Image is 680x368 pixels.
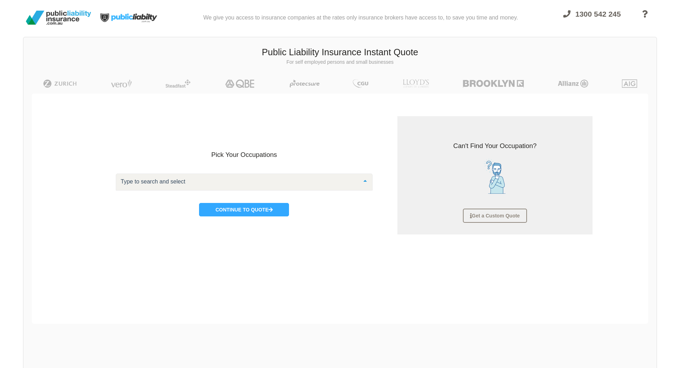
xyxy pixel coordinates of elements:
[460,79,526,88] img: Brooklyn | Public Liability Insurance
[350,79,371,88] img: CGU | Public Liability Insurance
[29,59,651,66] p: For self employed persons and small businesses
[40,79,80,88] img: Zurich | Public Liability Insurance
[576,10,621,18] span: 1300 542 245
[403,141,587,151] h3: Can't Find Your Occupation?
[203,3,518,33] div: We give you access to insurance companies at the rates only insurance brokers have access to, to ...
[108,79,135,88] img: Vero | Public Liability Insurance
[116,150,373,159] h3: Pick Your Occupations
[287,79,323,88] img: Protecsure | Public Liability Insurance
[119,178,358,185] input: Type to search and select
[94,3,165,33] img: Public Liability Insurance Light
[163,79,194,88] img: Steadfast | Public Liability Insurance
[557,6,627,33] a: 1300 542 245
[463,209,527,223] a: Get a Custom Quote
[619,79,640,88] img: AIG | Public Liability Insurance
[399,79,433,88] img: LLOYD's | Public Liability Insurance
[23,8,94,28] img: Public Liability Insurance
[221,79,259,88] img: QBE | Public Liability Insurance
[554,79,592,88] img: Allianz | Public Liability Insurance
[29,46,651,59] h3: Public Liability Insurance Instant Quote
